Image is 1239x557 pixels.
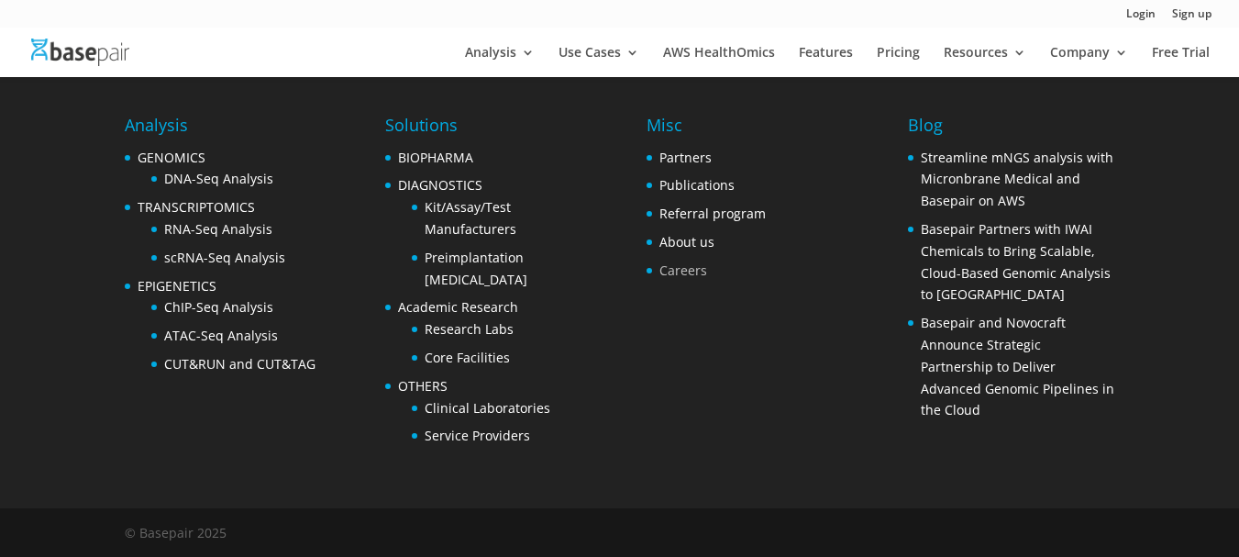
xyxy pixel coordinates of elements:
[125,522,227,553] div: © Basepair 2025
[425,399,550,417] a: Clinical Laboratories
[164,170,273,187] a: DNA-Seq Analysis
[398,176,482,194] a: DIAGNOSTICS
[398,149,473,166] a: BIOPHARMA
[398,298,518,316] a: Academic Research
[164,220,272,238] a: RNA-Seq Analysis
[659,149,712,166] a: Partners
[138,277,216,295] a: EPIGENETICS
[921,314,1114,418] a: Basepair and Novocraft Announce Strategic Partnership to Deliver Advanced Genomic Pipelines in th...
[659,176,735,194] a: Publications
[799,46,853,77] a: Features
[125,113,315,146] h4: Analysis
[138,149,205,166] a: GENOMICS
[164,249,285,266] a: scRNA-Seq Analysis
[944,46,1026,77] a: Resources
[877,46,920,77] a: Pricing
[559,46,639,77] a: Use Cases
[1152,46,1210,77] a: Free Trial
[921,220,1111,303] a: Basepair Partners with IWAI Chemicals to Bring Scalable, Cloud-Based Genomic Analysis to [GEOGRAP...
[465,46,535,77] a: Analysis
[659,233,714,251] a: About us
[887,425,1217,535] iframe: Drift Widget Chat Controller
[908,113,1114,146] h4: Blog
[647,113,766,146] h4: Misc
[663,46,775,77] a: AWS HealthOmics
[385,113,592,146] h4: Solutions
[425,427,530,444] a: Service Providers
[659,205,766,222] a: Referral program
[1172,8,1211,28] a: Sign up
[1050,46,1128,77] a: Company
[659,262,707,279] a: Careers
[398,377,448,395] a: OTHERS
[1126,8,1156,28] a: Login
[425,249,527,288] a: Preimplantation [MEDICAL_DATA]
[425,349,510,366] a: Core Facilities
[425,320,514,338] a: Research Labs
[425,198,516,238] a: Kit/Assay/Test Manufacturers
[31,39,129,65] img: Basepair
[164,298,273,316] a: ChIP-Seq Analysis
[164,355,315,373] a: CUT&RUN and CUT&TAG
[921,149,1113,210] a: Streamline mNGS analysis with Micronbrane Medical and Basepair on AWS
[164,327,278,344] a: ATAC-Seq Analysis
[138,198,255,216] a: TRANSCRIPTOMICS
